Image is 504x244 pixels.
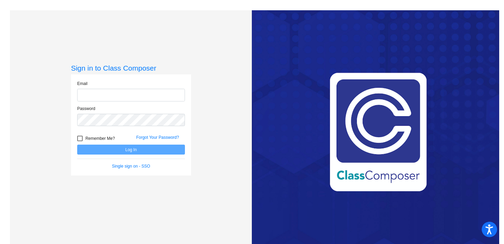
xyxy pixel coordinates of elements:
[77,106,95,112] label: Password
[136,135,179,140] a: Forgot Your Password?
[85,134,115,143] span: Remember Me?
[77,145,185,155] button: Log In
[112,164,150,169] a: Single sign on - SSO
[71,64,191,72] h3: Sign in to Class Composer
[77,81,87,87] label: Email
